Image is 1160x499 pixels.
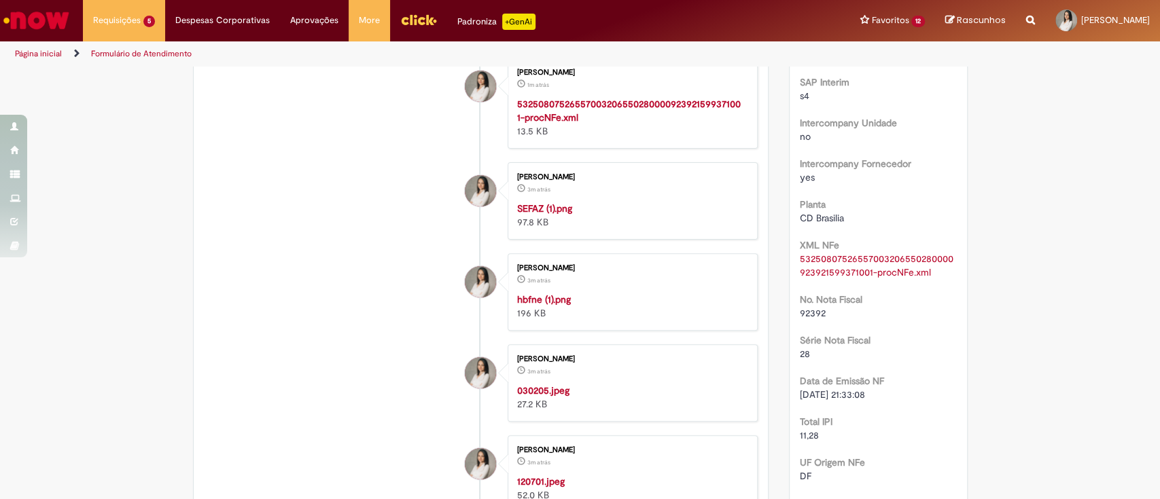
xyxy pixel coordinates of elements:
[359,14,380,27] span: More
[517,264,743,272] div: [PERSON_NAME]
[465,448,496,479] div: Mikaella Cristina De Paula Costa
[517,97,743,138] div: 13.5 KB
[517,69,743,77] div: [PERSON_NAME]
[800,212,844,224] span: CD Brasilia
[800,171,815,183] span: yes
[10,41,763,67] ul: Trilhas de página
[800,388,865,401] span: [DATE] 21:33:08
[800,307,826,319] span: 92392
[800,117,897,129] b: Intercompany Unidade
[527,458,550,466] span: 3m atrás
[911,16,925,27] span: 12
[517,293,571,306] a: hbfne (1).png
[527,276,550,284] time: 01/10/2025 15:14:07
[527,185,550,193] span: 3m atrás
[800,375,884,387] b: Data de Emissão NF
[517,202,572,215] a: SEFAZ (1).png
[517,202,743,229] div: 97.8 KB
[457,14,535,30] div: Padroniza
[527,185,550,193] time: 01/10/2025 15:14:08
[143,16,155,27] span: 5
[91,48,192,59] a: Formulário de Atendimento
[800,470,811,482] span: DF
[800,198,826,210] b: Planta
[517,98,741,124] a: 53250807526557003206550280000923921599371001-procNFe.xml
[465,175,496,206] div: Mikaella Cristina De Paula Costa
[800,415,832,428] b: Total IPI
[800,239,839,251] b: XML NFe
[175,14,270,27] span: Despesas Corporativas
[517,355,743,363] div: [PERSON_NAME]
[465,266,496,297] div: Mikaella Cristina De Paula Costa
[527,276,550,284] span: 3m atrás
[15,48,62,59] a: Página inicial
[527,458,550,466] time: 01/10/2025 15:14:06
[400,10,437,30] img: click_logo_yellow_360x200.png
[1081,14,1150,26] span: [PERSON_NAME]
[465,71,496,102] div: Mikaella Cristina De Paula Costa
[517,384,569,396] a: 030205.jpeg
[800,158,911,170] b: Intercompany Fornecedor
[800,253,953,278] a: Download de 53250807526557003206550280000923921599371001-procNFe.xml
[945,14,1006,27] a: Rascunhos
[517,446,743,454] div: [PERSON_NAME]
[800,130,811,143] span: no
[800,429,819,441] span: 11,28
[527,81,549,89] time: 01/10/2025 15:15:52
[93,14,141,27] span: Requisições
[527,81,549,89] span: 1m atrás
[465,357,496,388] div: Mikaella Cristina De Paula Costa
[290,14,338,27] span: Aprovações
[527,367,550,375] time: 01/10/2025 15:14:07
[800,348,810,360] span: 28
[527,367,550,375] span: 3m atrás
[957,14,1006,26] span: Rascunhos
[800,90,809,102] span: s4
[871,14,909,27] span: Favoritos
[517,173,743,181] div: [PERSON_NAME]
[517,293,743,320] div: 196 KB
[517,384,743,411] div: 27.2 KB
[502,14,535,30] p: +GenAi
[800,334,871,346] b: Série Nota Fiscal
[800,76,849,88] b: SAP Interim
[800,293,862,306] b: No. Nota Fiscal
[800,456,865,468] b: UF Origem NFe
[517,475,565,487] a: 120701.jpeg
[1,7,71,34] img: ServiceNow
